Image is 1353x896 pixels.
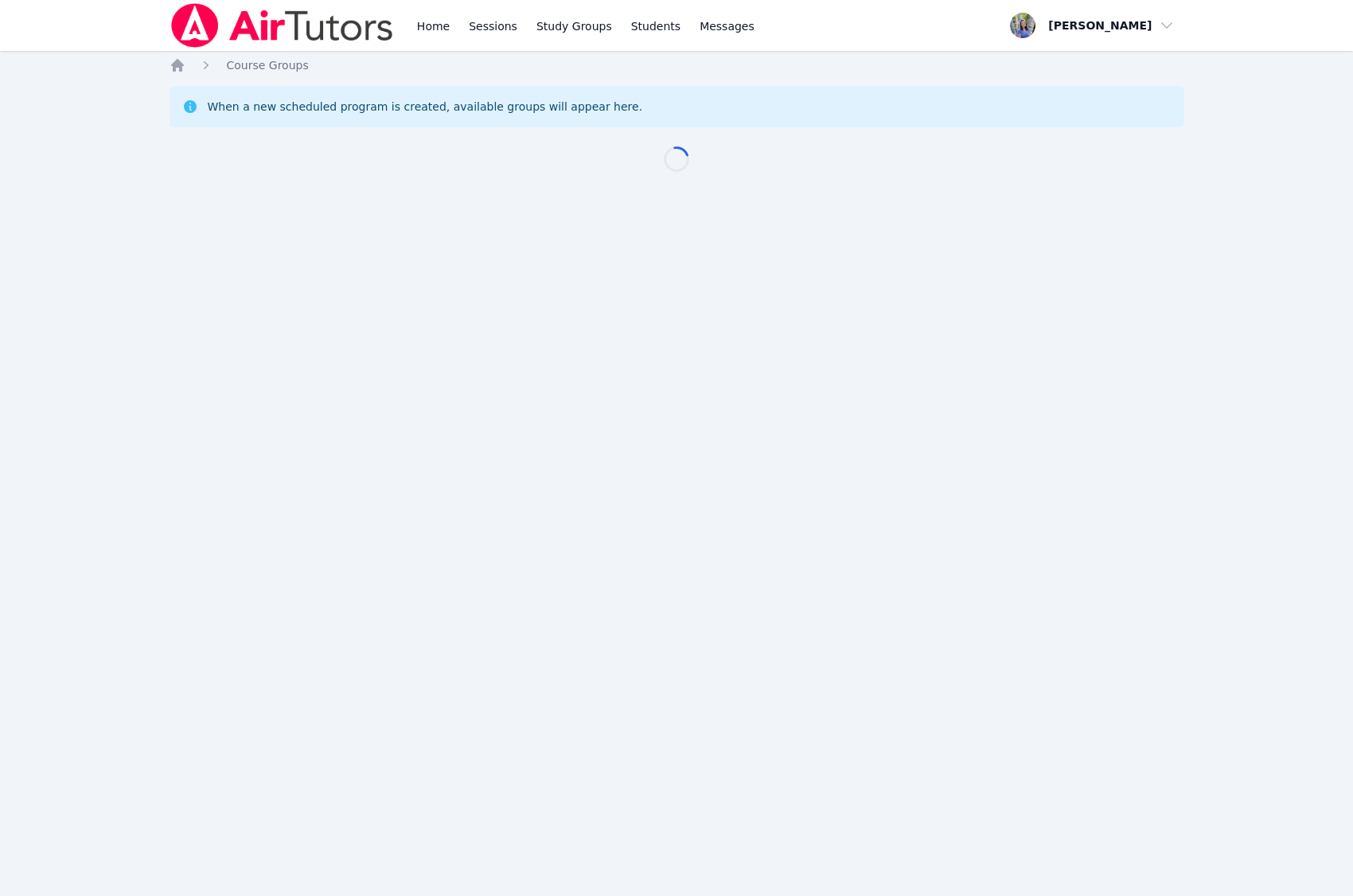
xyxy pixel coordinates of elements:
nav: Breadcrumb [170,57,1184,73]
div: When a new scheduled program is created, available groups will appear here. [208,99,643,115]
a: Course Groups [227,57,309,73]
span: Course Groups [227,59,309,72]
span: Messages [700,18,754,34]
img: Air Tutors [170,3,395,48]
